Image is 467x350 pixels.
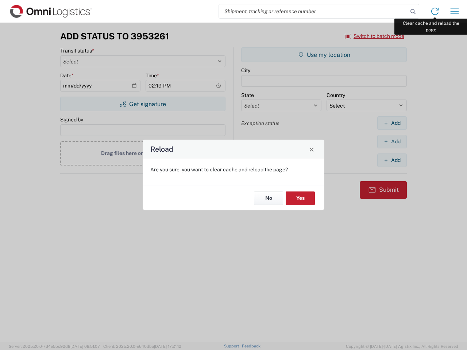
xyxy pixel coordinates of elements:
button: Close [306,144,317,154]
input: Shipment, tracking or reference number [219,4,408,18]
p: Are you sure, you want to clear cache and reload the page? [150,166,317,173]
button: Yes [286,191,315,205]
button: No [254,191,283,205]
h4: Reload [150,144,173,155]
